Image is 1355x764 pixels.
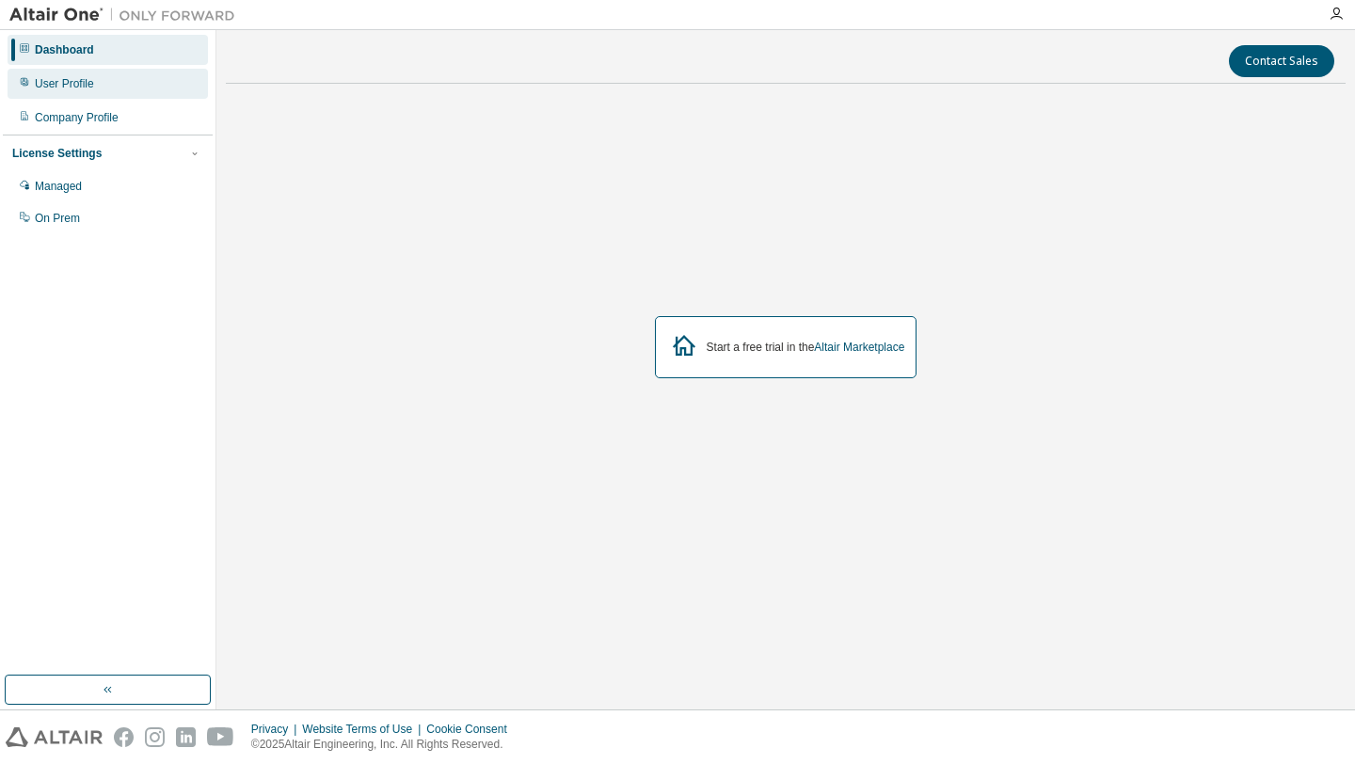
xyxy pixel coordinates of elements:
img: facebook.svg [114,727,134,747]
div: On Prem [35,211,80,226]
button: Contact Sales [1229,45,1334,77]
div: Managed [35,179,82,194]
img: linkedin.svg [176,727,196,747]
div: Cookie Consent [426,722,518,737]
img: Altair One [9,6,245,24]
div: User Profile [35,76,94,91]
p: © 2025 Altair Engineering, Inc. All Rights Reserved. [251,737,518,753]
img: youtube.svg [207,727,234,747]
div: Website Terms of Use [302,722,426,737]
img: altair_logo.svg [6,727,103,747]
div: Company Profile [35,110,119,125]
div: License Settings [12,146,102,161]
div: Dashboard [35,42,94,57]
div: Privacy [251,722,302,737]
img: instagram.svg [145,727,165,747]
div: Start a free trial in the [707,340,905,355]
a: Altair Marketplace [814,341,904,354]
